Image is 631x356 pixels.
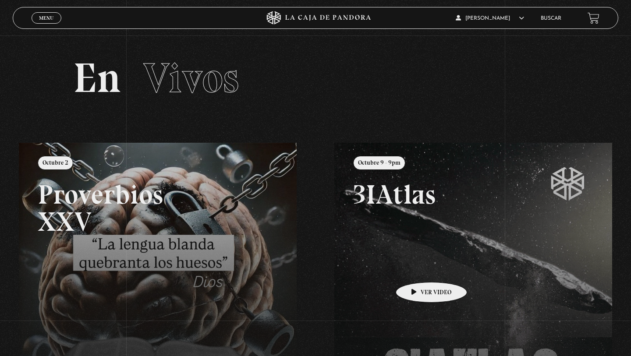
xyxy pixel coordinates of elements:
span: Menu [39,15,53,21]
a: View your shopping cart [588,12,599,24]
a: Buscar [541,16,561,21]
span: [PERSON_NAME] [456,16,524,21]
h2: En [73,57,558,99]
span: Vivos [143,53,239,103]
span: Cerrar [36,23,57,29]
